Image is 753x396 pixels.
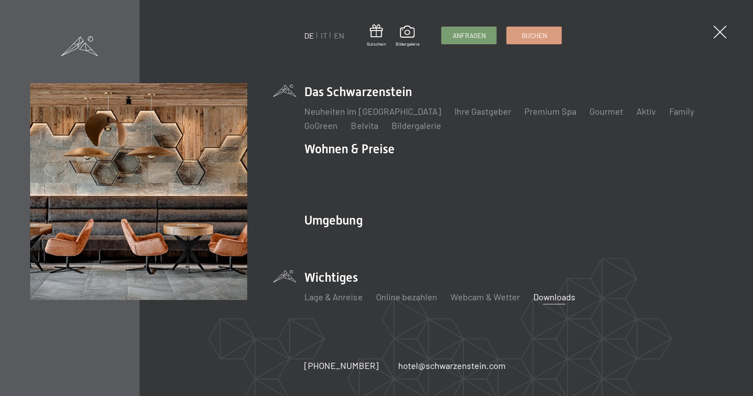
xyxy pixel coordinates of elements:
[450,291,520,302] a: Webcam & Wetter
[351,120,378,131] a: Belvita
[395,26,419,47] a: Bildergalerie
[452,31,485,40] span: Anfragen
[391,120,441,131] a: Bildergalerie
[304,359,378,372] a: [PHONE_NUMBER]
[521,31,547,40] span: Buchen
[395,41,419,47] span: Bildergalerie
[442,27,496,44] a: Anfragen
[376,291,437,302] a: Online bezahlen
[398,359,505,372] a: hotel@schwarzenstein.com
[366,24,385,47] a: Gutschein
[636,106,656,116] a: Aktiv
[334,31,344,40] a: EN
[366,41,385,47] span: Gutschein
[524,106,576,116] a: Premium Spa
[304,360,378,371] span: [PHONE_NUMBER]
[454,106,511,116] a: Ihre Gastgeber
[304,120,338,131] a: GoGreen
[304,291,362,302] a: Lage & Anreise
[669,106,694,116] a: Family
[30,83,247,300] img: Wellnesshotels - Bar - Spieltische - Kinderunterhaltung
[507,27,561,44] a: Buchen
[589,106,623,116] a: Gourmet
[321,31,327,40] a: IT
[304,31,314,40] a: DE
[304,106,441,116] a: Neuheiten im [GEOGRAPHIC_DATA]
[533,291,575,302] a: Downloads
